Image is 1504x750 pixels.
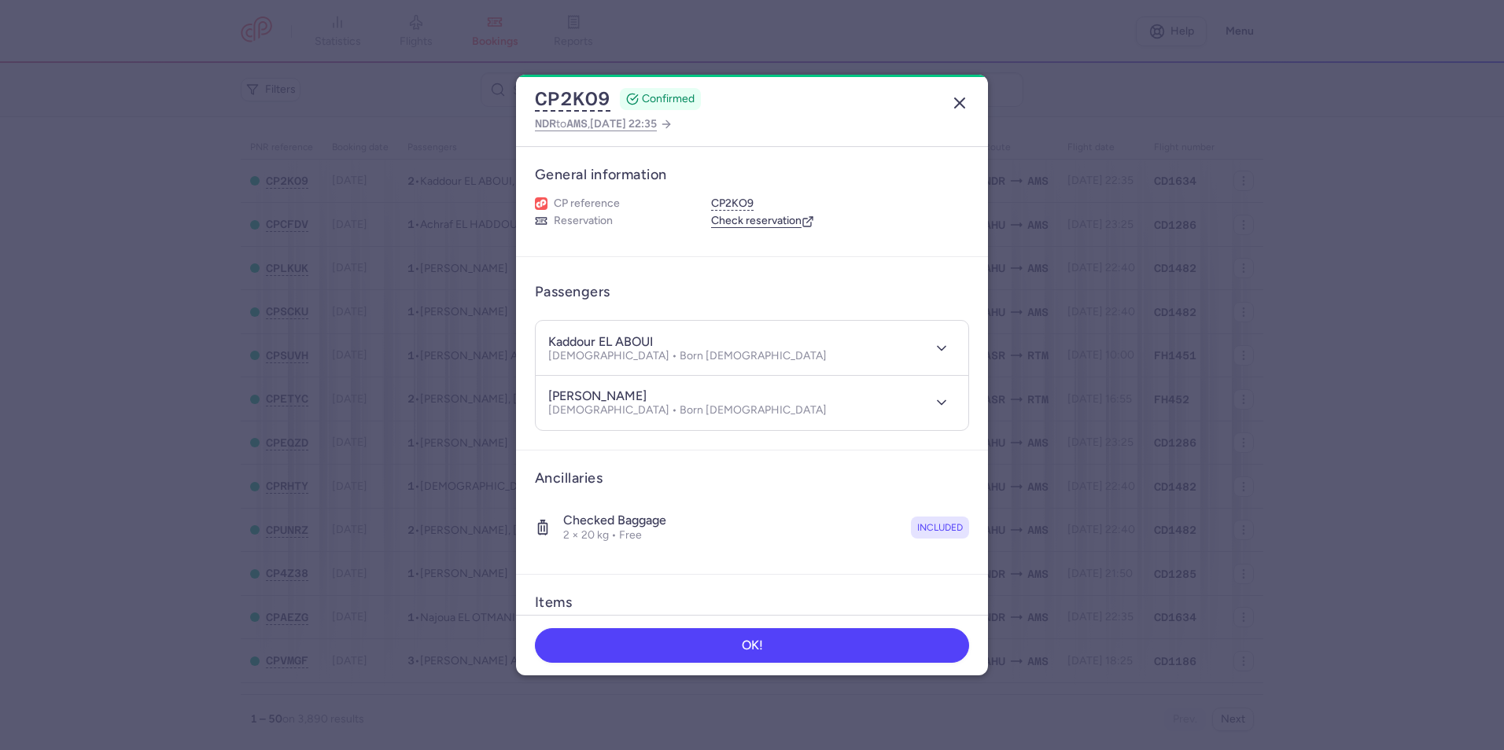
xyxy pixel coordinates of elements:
button: OK! [535,628,969,663]
span: AMS [566,117,588,130]
span: OK! [742,638,763,653]
figure: 1L airline logo [535,197,547,210]
h3: Passengers [535,283,610,301]
p: [DEMOGRAPHIC_DATA] • Born [DEMOGRAPHIC_DATA] [548,350,827,362]
p: 2 × 20 kg • Free [563,528,666,542]
button: CP2KO9 [535,87,610,111]
h4: [PERSON_NAME] [548,388,647,404]
a: Check reservation [711,214,814,228]
span: CONFIRMED [642,91,695,107]
h3: Items [535,594,572,612]
h3: Ancillaries [535,469,969,487]
span: Reservation [554,214,613,228]
span: NDR [535,117,556,130]
h3: General information [535,166,969,184]
span: to , [535,114,657,134]
span: included [917,520,963,535]
a: NDRtoAMS,[DATE] 22:35 [535,114,673,134]
button: CP2KO9 [711,197,754,211]
p: [DEMOGRAPHIC_DATA] • Born [DEMOGRAPHIC_DATA] [548,404,827,417]
span: [DATE] 22:35 [590,117,657,131]
h4: kaddour EL ABOUI [548,334,653,350]
span: CP reference [554,197,620,211]
h4: Checked baggage [563,513,666,528]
